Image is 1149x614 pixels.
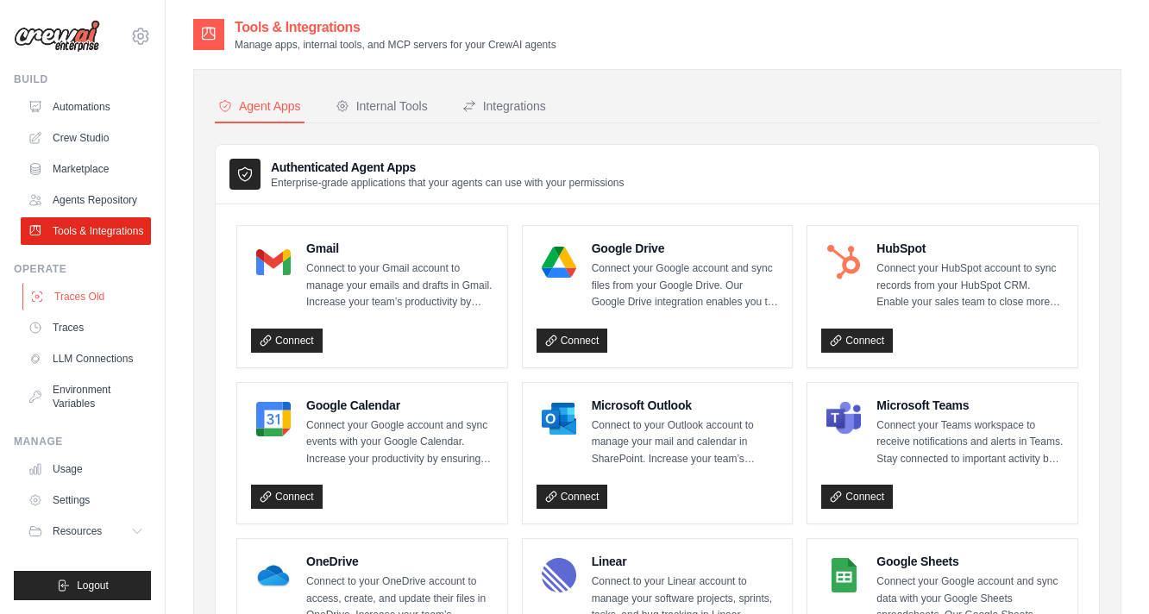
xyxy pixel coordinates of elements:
[235,17,556,38] h2: Tools & Integrations
[218,97,301,115] div: Agent Apps
[251,485,323,509] a: Connect
[251,329,323,353] a: Connect
[537,485,608,509] a: Connect
[53,524,102,538] span: Resources
[821,329,893,353] a: Connect
[21,93,151,121] a: Automations
[592,260,779,311] p: Connect your Google account and sync files from your Google Drive. Our Google Drive integration e...
[77,579,109,592] span: Logout
[459,91,549,123] button: Integrations
[826,245,861,279] img: HubSpot Logo
[826,402,861,436] img: Microsoft Teams Logo
[14,20,100,53] img: Logo
[306,553,493,570] h4: OneDrive
[14,72,151,86] div: Build
[592,417,779,468] p: Connect to your Outlook account to manage your mail and calendar in SharePoint. Increase your tea...
[21,155,151,183] a: Marketplace
[21,314,151,341] a: Traces
[256,558,291,592] img: OneDrive Logo
[876,260,1064,311] p: Connect your HubSpot account to sync records from your HubSpot CRM. Enable your sales team to clo...
[22,283,153,310] a: Traces Old
[256,402,291,436] img: Google Calendar Logo
[592,397,779,414] h4: Microsoft Outlook
[542,245,576,279] img: Google Drive Logo
[14,262,151,276] div: Operate
[21,124,151,152] a: Crew Studio
[256,245,291,279] img: Gmail Logo
[21,455,151,483] a: Usage
[537,329,608,353] a: Connect
[332,91,431,123] button: Internal Tools
[876,417,1064,468] p: Connect your Teams workspace to receive notifications and alerts in Teams. Stay connected to impo...
[821,485,893,509] a: Connect
[21,186,151,214] a: Agents Repository
[826,558,861,592] img: Google Sheets Logo
[876,397,1064,414] h4: Microsoft Teams
[876,240,1064,257] h4: HubSpot
[21,376,151,417] a: Environment Variables
[235,38,556,52] p: Manage apps, internal tools, and MCP servers for your CrewAI agents
[542,402,576,436] img: Microsoft Outlook Logo
[215,91,305,123] button: Agent Apps
[21,517,151,545] button: Resources
[14,435,151,448] div: Manage
[271,159,625,176] h3: Authenticated Agent Apps
[271,176,625,190] p: Enterprise-grade applications that your agents can use with your permissions
[592,240,779,257] h4: Google Drive
[542,558,576,592] img: Linear Logo
[462,97,546,115] div: Integrations
[14,571,151,600] button: Logout
[21,217,151,245] a: Tools & Integrations
[592,553,779,570] h4: Linear
[21,345,151,373] a: LLM Connections
[21,486,151,514] a: Settings
[306,417,493,468] p: Connect your Google account and sync events with your Google Calendar. Increase your productivity...
[306,240,493,257] h4: Gmail
[336,97,428,115] div: Internal Tools
[306,260,493,311] p: Connect to your Gmail account to manage your emails and drafts in Gmail. Increase your team’s pro...
[306,397,493,414] h4: Google Calendar
[876,553,1064,570] h4: Google Sheets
